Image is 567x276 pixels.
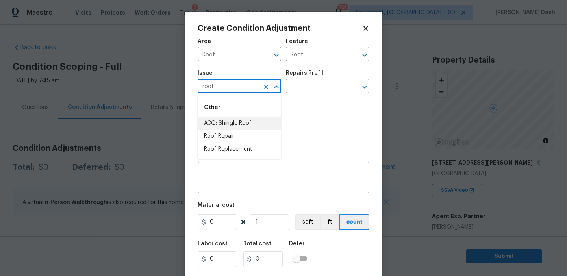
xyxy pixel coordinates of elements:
button: count [339,214,369,230]
button: sqft [295,214,320,230]
h2: Create Condition Adjustment [198,24,362,32]
h5: Feature [286,39,308,44]
h5: Total cost [243,241,271,246]
button: Close [271,82,282,93]
li: ACQ: Shingle Roof [198,117,281,130]
h5: Repairs Prefill [286,70,325,76]
h5: Defer [289,241,305,246]
button: ft [320,214,339,230]
div: Other [198,98,281,117]
h5: Material cost [198,202,235,208]
button: Open [359,82,370,93]
h5: Labor cost [198,241,228,246]
li: Roof Repair [198,130,281,143]
h5: Area [198,39,211,44]
button: Clear [261,82,272,93]
li: Roof Replacement [198,143,281,156]
button: Open [359,50,370,61]
h5: Issue [198,70,213,76]
button: Open [271,50,282,61]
